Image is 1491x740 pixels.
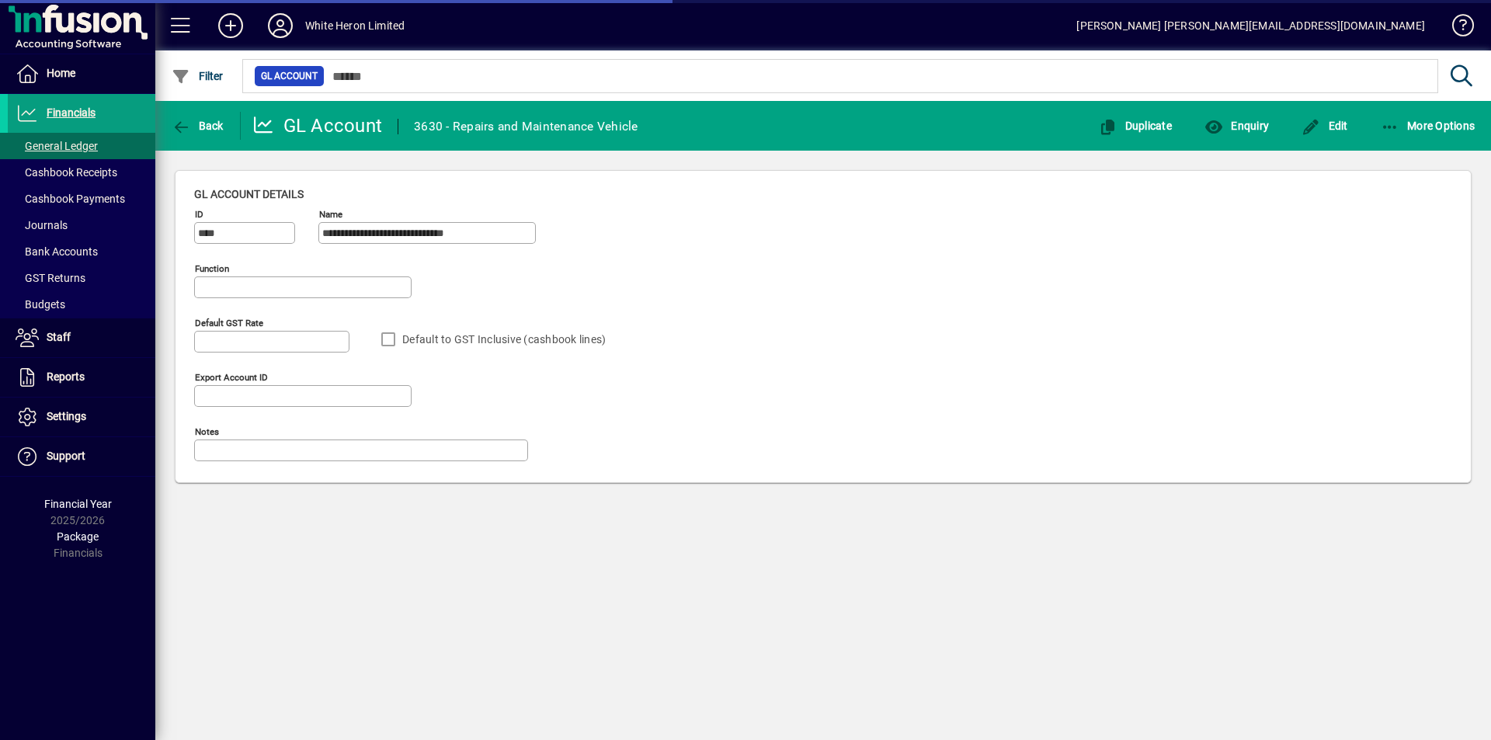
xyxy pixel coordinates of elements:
[206,12,255,40] button: Add
[8,212,155,238] a: Journals
[16,219,68,231] span: Journals
[47,410,86,422] span: Settings
[8,54,155,93] a: Home
[16,193,125,205] span: Cashbook Payments
[252,113,383,138] div: GL Account
[195,372,268,383] mat-label: Export account ID
[1094,112,1176,140] button: Duplicate
[168,62,228,90] button: Filter
[1076,13,1425,38] div: [PERSON_NAME] [PERSON_NAME][EMAIL_ADDRESS][DOMAIN_NAME]
[172,120,224,132] span: Back
[195,209,203,220] mat-label: ID
[1381,120,1475,132] span: More Options
[168,112,228,140] button: Back
[195,318,263,328] mat-label: Default GST rate
[47,370,85,383] span: Reports
[16,166,117,179] span: Cashbook Receipts
[155,112,241,140] app-page-header-button: Back
[261,68,318,84] span: GL Account
[8,238,155,265] a: Bank Accounts
[8,291,155,318] a: Budgets
[195,263,229,274] mat-label: Function
[44,498,112,510] span: Financial Year
[195,426,219,437] mat-label: Notes
[319,209,342,220] mat-label: Name
[414,114,638,139] div: 3630 - Repairs and Maintenance Vehicle
[47,450,85,462] span: Support
[16,140,98,152] span: General Ledger
[255,12,305,40] button: Profile
[8,318,155,357] a: Staff
[57,530,99,543] span: Package
[47,106,96,119] span: Financials
[8,186,155,212] a: Cashbook Payments
[47,331,71,343] span: Staff
[1441,3,1472,54] a: Knowledge Base
[194,188,304,200] span: GL account details
[1377,112,1479,140] button: More Options
[1098,120,1172,132] span: Duplicate
[1302,120,1348,132] span: Edit
[8,398,155,436] a: Settings
[47,67,75,79] span: Home
[1201,112,1273,140] button: Enquiry
[8,133,155,159] a: General Ledger
[8,265,155,291] a: GST Returns
[8,358,155,397] a: Reports
[16,298,65,311] span: Budgets
[8,437,155,476] a: Support
[305,13,405,38] div: White Heron Limited
[1298,112,1352,140] button: Edit
[16,272,85,284] span: GST Returns
[1204,120,1269,132] span: Enquiry
[172,70,224,82] span: Filter
[16,245,98,258] span: Bank Accounts
[8,159,155,186] a: Cashbook Receipts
